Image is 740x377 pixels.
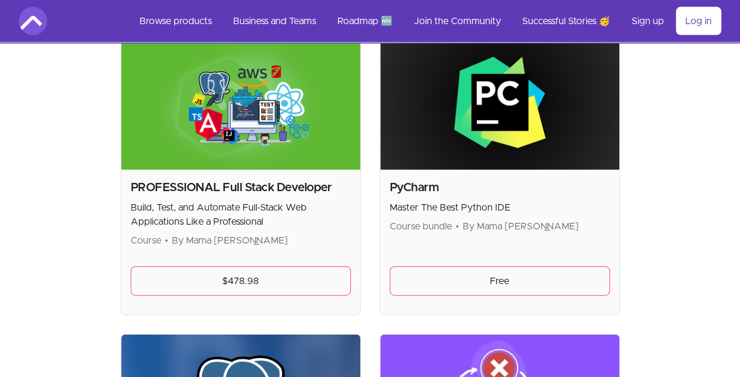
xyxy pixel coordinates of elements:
a: Successful Stories 🥳 [513,7,620,35]
span: Course [131,236,161,245]
a: Free [390,266,610,296]
a: Join the Community [404,7,510,35]
a: Roadmap 🆕 [328,7,402,35]
h2: PyCharm [390,179,610,196]
span: • [165,236,168,245]
span: Course bundle [390,222,452,231]
a: Browse products [130,7,221,35]
span: By Mama [PERSON_NAME] [172,236,288,245]
p: Master The Best Python IDE [390,201,610,215]
span: By Mama [PERSON_NAME] [463,222,579,231]
a: Sign up [622,7,673,35]
a: Business and Teams [224,7,326,35]
h2: PROFESSIONAL Full Stack Developer [131,179,351,196]
a: $478.98 [131,266,351,296]
span: • [456,222,459,231]
img: Product image for PyCharm [380,35,619,169]
a: Log in [676,7,721,35]
nav: Main [130,7,721,35]
img: Amigoscode logo [19,7,47,35]
p: Build, Test, and Automate Full-Stack Web Applications Like a Professional [131,201,351,229]
img: Product image for PROFESSIONAL Full Stack Developer [121,35,360,169]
